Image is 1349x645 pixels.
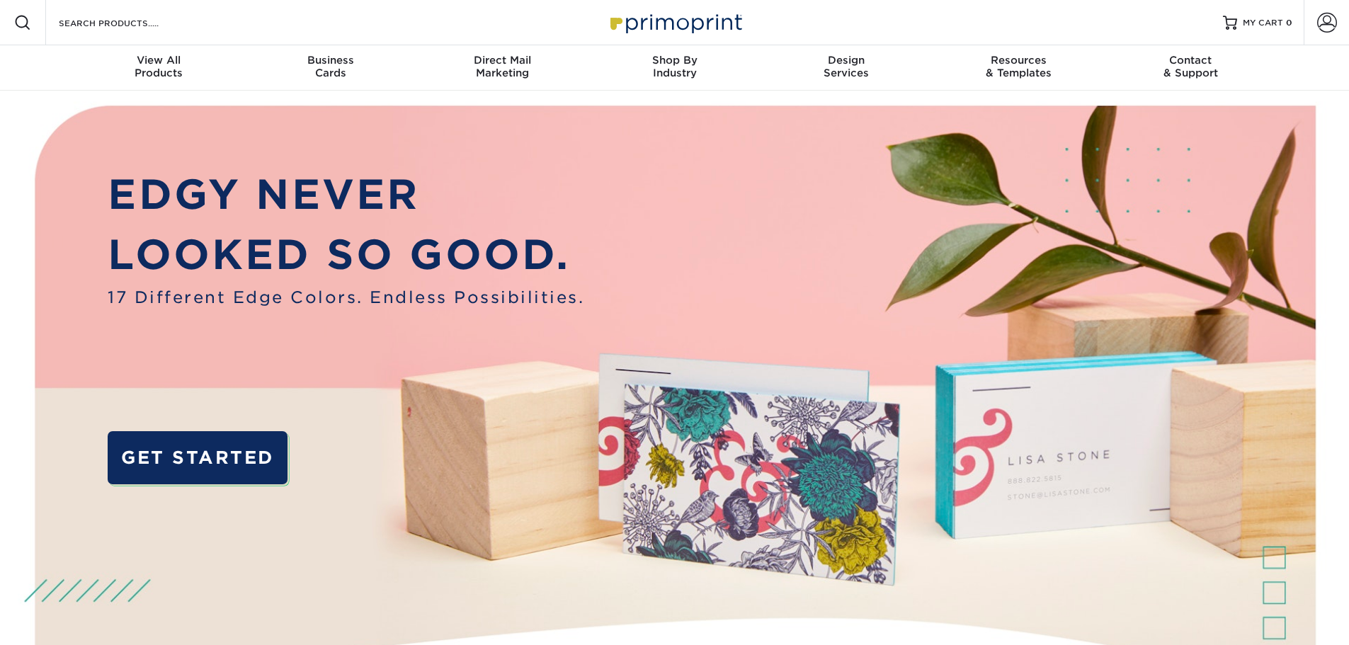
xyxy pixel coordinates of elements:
a: DesignServices [761,45,933,91]
span: 17 Different Edge Colors. Endless Possibilities. [108,285,584,309]
div: Industry [588,54,761,79]
a: Contact& Support [1105,45,1277,91]
span: Resources [933,54,1105,67]
span: Business [244,54,416,67]
a: View AllProducts [73,45,245,91]
p: EDGY NEVER [108,164,584,225]
a: Shop ByIndustry [588,45,761,91]
span: Design [761,54,933,67]
p: LOOKED SO GOOD. [108,224,584,285]
input: SEARCH PRODUCTS..... [57,14,195,31]
div: & Support [1105,54,1277,79]
span: MY CART [1243,17,1283,29]
div: Cards [244,54,416,79]
div: Products [73,54,245,79]
a: BusinessCards [244,45,416,91]
a: Direct MailMarketing [416,45,588,91]
span: Shop By [588,54,761,67]
span: Direct Mail [416,54,588,67]
img: Primoprint [604,7,746,38]
span: Contact [1105,54,1277,67]
a: GET STARTED [108,431,287,484]
a: Resources& Templates [933,45,1105,91]
div: Services [761,54,933,79]
span: 0 [1286,18,1292,28]
div: & Templates [933,54,1105,79]
span: View All [73,54,245,67]
div: Marketing [416,54,588,79]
